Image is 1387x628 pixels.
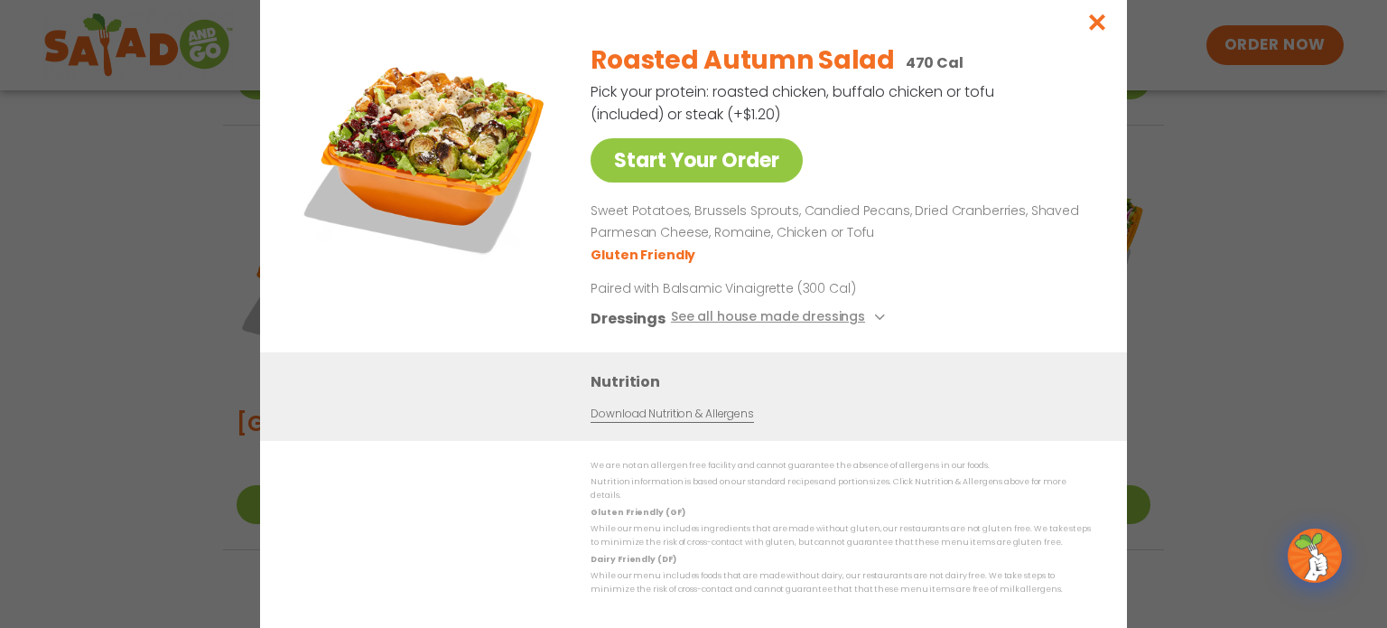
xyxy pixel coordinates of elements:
h2: Roasted Autumn Salad [591,42,894,80]
a: Start Your Order [591,138,803,183]
p: Paired with Balsamic Vinaigrette (300 Cal) [591,279,925,298]
li: Gluten Friendly [591,246,698,265]
a: Download Nutrition & Allergens [591,406,753,423]
h3: Dressings [591,307,666,330]
strong: Gluten Friendly (GF) [591,507,684,518]
p: We are not an allergen free facility and cannot guarantee the absence of allergens in our foods. [591,459,1091,473]
h3: Nutrition [591,370,1100,393]
p: Nutrition information is based on our standard recipes and portion sizes. Click Nutrition & Aller... [591,475,1091,503]
p: While our menu includes foods that are made without dairy, our restaurants are not dairy free. We... [591,569,1091,597]
p: Pick your protein: roasted chicken, buffalo chicken or tofu (included) or steak (+$1.20) [591,80,997,126]
img: Featured product photo for Roasted Autumn Salad [301,28,554,281]
img: wpChatIcon [1289,530,1340,581]
p: 470 Cal [906,52,963,74]
button: See all house made dressings [671,307,890,330]
p: While our menu includes ingredients that are made without gluten, our restaurants are not gluten ... [591,522,1091,550]
strong: Dairy Friendly (DF) [591,554,675,565]
p: Sweet Potatoes, Brussels Sprouts, Candied Pecans, Dried Cranberries, Shaved Parmesan Cheese, Roma... [591,201,1084,244]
